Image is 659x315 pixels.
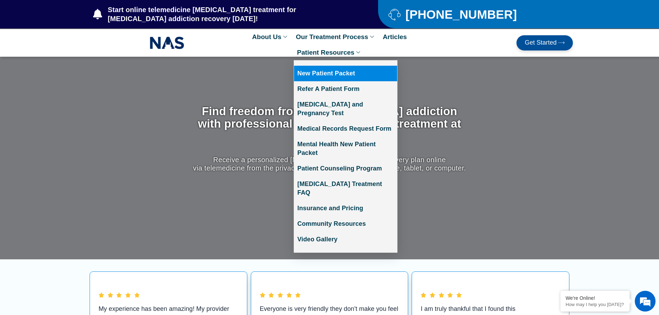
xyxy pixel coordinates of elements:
a: About Us [249,29,292,45]
p: Receive a personalized [MEDICAL_DATA] addiction recovery plan online via telemedicine from the pr... [191,156,468,172]
img: NAS_email_signature-removebg-preview.png [150,35,184,51]
span: [PHONE_NUMBER] [404,10,517,19]
span: Start online telemedicine [MEDICAL_DATA] treatment for [MEDICAL_DATA] addiction recovery [DATE]! [106,5,351,23]
div: We're Online! [566,295,624,301]
a: Video Gallery [294,232,397,247]
a: [PHONE_NUMBER] [388,8,556,20]
p: How may I help you today? [566,302,624,307]
a: Insurance and Pricing [294,201,397,216]
a: Start online telemedicine [MEDICAL_DATA] treatment for [MEDICAL_DATA] addiction recovery [DATE]! [93,5,350,23]
a: New Patient Packet [294,66,397,81]
a: Refer A Patient Form [294,81,397,97]
a: Community Resources [294,216,397,232]
div: Get Started with Suboxone Treatment by filling-out this new patient packet form [191,187,468,204]
a: Get Started [516,35,573,50]
a: Articles [379,29,410,45]
a: [MEDICAL_DATA] Treatment FAQ [294,176,397,201]
a: Our Treatment Process [292,29,379,45]
span: Get Started [525,39,557,46]
a: Medical Records Request Form [294,121,397,137]
a: Patient Resources [294,45,366,60]
h1: Find freedom from [MEDICAL_DATA] addiction with professional [MEDICAL_DATA] treatment at home [191,105,468,143]
a: Mental Health New Patient Packet [294,137,397,161]
a: [MEDICAL_DATA] and Pregnancy Test [294,97,397,121]
a: Patient Counseling Program [294,161,397,176]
